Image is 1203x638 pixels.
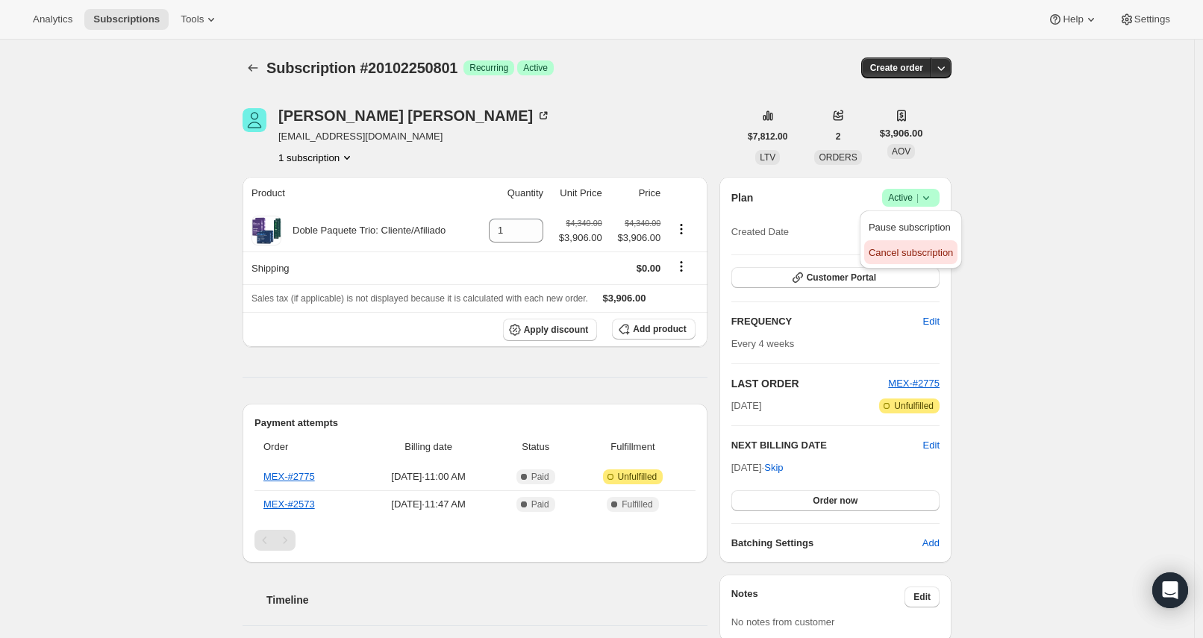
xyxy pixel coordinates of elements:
[622,498,652,510] span: Fulfilled
[278,150,354,165] button: Product actions
[476,177,548,210] th: Quantity
[93,13,160,25] span: Subscriptions
[888,190,934,205] span: Active
[731,338,795,349] span: Every 4 weeks
[731,314,923,329] h2: FREQUENCY
[913,531,949,555] button: Add
[501,440,570,454] span: Status
[243,251,476,284] th: Shipping
[559,231,602,245] span: $3,906.00
[739,126,796,147] button: $7,812.00
[731,267,940,288] button: Customer Portal
[503,319,598,341] button: Apply discount
[731,190,754,205] h2: Plan
[922,536,940,551] span: Add
[523,62,548,74] span: Active
[861,57,932,78] button: Create order
[278,129,551,144] span: [EMAIL_ADDRESS][DOMAIN_NAME]
[869,247,953,258] span: Cancel subscription
[281,223,446,238] div: Doble Paquete Trio: Cliente/Afiliado
[603,293,646,304] span: $3,906.00
[251,293,588,304] span: Sales tax (if applicable) is not displayed because it is calculated with each new order.
[1152,572,1188,608] div: Open Intercom Messenger
[607,177,666,210] th: Price
[611,231,661,245] span: $3,906.00
[24,9,81,30] button: Analytics
[1063,13,1083,25] span: Help
[266,592,707,607] h2: Timeline
[892,146,910,157] span: AOV
[637,263,661,274] span: $0.00
[731,225,789,240] span: Created Date
[181,13,204,25] span: Tools
[243,108,266,132] span: REGINA CAZARIN ESCOBAR
[880,126,923,141] span: $3,906.00
[251,216,281,245] img: product img
[278,108,551,123] div: [PERSON_NAME] [PERSON_NAME]
[33,13,72,25] span: Analytics
[888,378,940,389] a: MEX-#2775
[263,471,315,482] a: MEX-#2775
[84,9,169,30] button: Subscriptions
[243,177,476,210] th: Product
[807,272,876,284] span: Customer Portal
[731,490,940,511] button: Order now
[469,62,508,74] span: Recurring
[731,438,923,453] h2: NEXT BILLING DATE
[731,587,905,607] h3: Notes
[548,177,607,210] th: Unit Price
[813,495,857,507] span: Order now
[531,471,549,483] span: Paid
[1134,13,1170,25] span: Settings
[524,324,589,336] span: Apply discount
[755,456,792,480] button: Skip
[618,471,657,483] span: Unfulfilled
[579,440,687,454] span: Fulfillment
[172,9,228,30] button: Tools
[266,60,457,76] span: Subscription #20102250801
[764,460,783,475] span: Skip
[819,152,857,163] span: ORDERS
[1039,9,1107,30] button: Help
[914,310,949,334] button: Edit
[827,126,850,147] button: 2
[836,131,841,143] span: 2
[760,152,775,163] span: LTV
[365,497,492,512] span: [DATE] · 11:47 AM
[1110,9,1179,30] button: Settings
[748,131,787,143] span: $7,812.00
[254,431,360,463] th: Order
[913,591,931,603] span: Edit
[365,440,492,454] span: Billing date
[923,438,940,453] button: Edit
[633,323,686,335] span: Add product
[731,462,784,473] span: [DATE] ·
[869,222,951,233] span: Pause subscription
[566,219,602,228] small: $4,340.00
[904,587,940,607] button: Edit
[243,57,263,78] button: Subscriptions
[625,219,660,228] small: $4,340.00
[731,536,922,551] h6: Batching Settings
[612,319,695,340] button: Add product
[870,62,923,74] span: Create order
[916,192,919,204] span: |
[669,221,693,237] button: Product actions
[263,498,315,510] a: MEX-#2573
[254,530,696,551] nav: Pagination
[894,400,934,412] span: Unfulfilled
[731,376,889,391] h2: LAST ORDER
[731,616,835,628] span: No notes from customer
[254,416,696,431] h2: Payment attempts
[864,215,957,239] button: Pause subscription
[731,398,762,413] span: [DATE]
[888,376,940,391] button: MEX-#2775
[669,258,693,275] button: Shipping actions
[923,314,940,329] span: Edit
[864,240,957,264] button: Cancel subscription
[365,469,492,484] span: [DATE] · 11:00 AM
[531,498,549,510] span: Paid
